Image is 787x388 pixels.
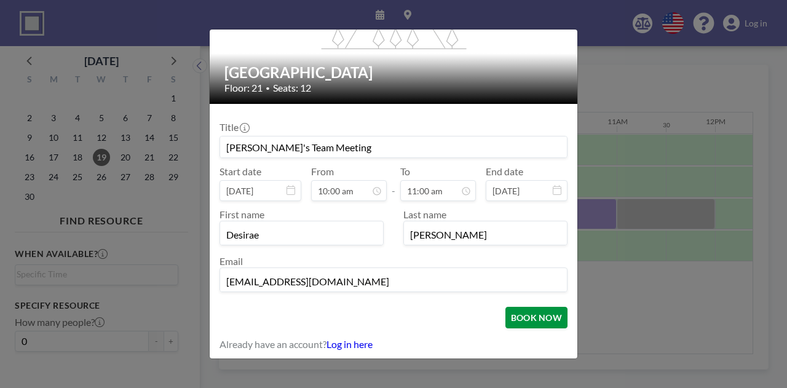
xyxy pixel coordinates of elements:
[486,165,523,178] label: End date
[224,63,564,82] h2: [GEOGRAPHIC_DATA]
[273,82,311,94] span: Seats: 12
[326,338,373,350] a: Log in here
[220,224,383,245] input: First name
[404,224,567,245] input: Last name
[266,84,270,93] span: •
[224,82,263,94] span: Floor: 21
[505,307,568,328] button: BOOK NOW
[311,165,334,178] label: From
[219,208,264,220] label: First name
[220,137,567,157] input: Guest reservation
[219,255,243,267] label: Email
[219,165,261,178] label: Start date
[219,338,326,350] span: Already have an account?
[392,170,395,197] span: -
[219,121,248,133] label: Title
[220,271,567,291] input: Email
[400,165,410,178] label: To
[403,208,446,220] label: Last name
